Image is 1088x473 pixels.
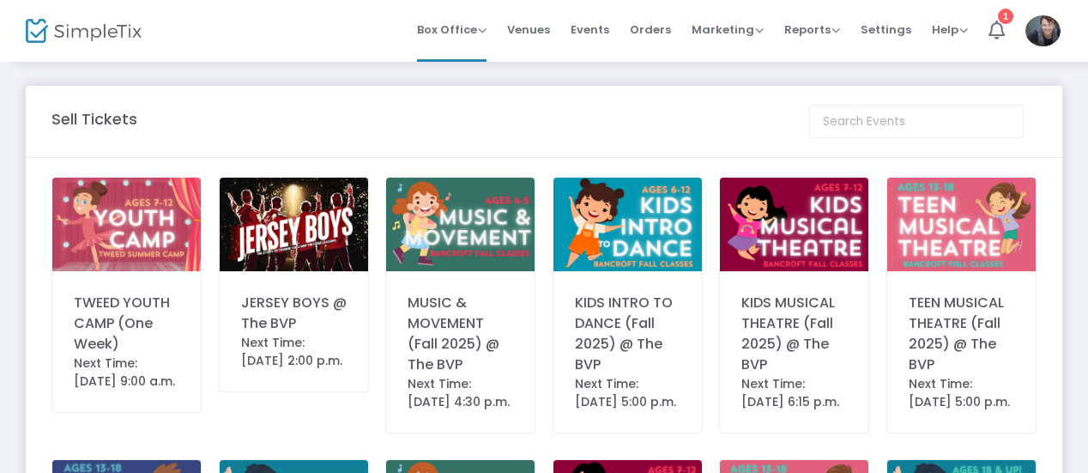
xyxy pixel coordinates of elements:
div: KIDS INTRO TO DANCE (Fall 2025) @ The BVP [575,293,680,375]
div: MUSIC & MOVEMENT (Fall 2025) @ The BVP [408,293,513,375]
div: Next Time: [DATE] 2:00 p.m. [241,334,347,370]
img: 63890698552596428618.png [553,178,702,271]
div: JERSEY BOYS @ The BVP [241,293,347,334]
div: Next Time: [DATE] 5:00 p.m. [575,375,680,411]
span: Venues [507,8,550,52]
img: 63890698826407377217.png [386,178,535,271]
div: Next Time: [DATE] 6:15 p.m. [741,375,847,411]
div: KIDS MUSICAL THEATRE (Fall 2025) @ The BVP [741,293,847,375]
div: Next Time: [DATE] 4:30 p.m. [408,375,513,411]
m-panel-title: Sell Tickets [51,107,137,130]
img: 63875005041076159614.png [52,178,201,271]
div: Next Time: [DATE] 5:00 p.m. [909,375,1014,411]
span: Settings [861,8,911,52]
span: Events [571,8,609,52]
div: TEEN MUSICAL THEATRE (Fall 2025) @ The BVP [909,293,1014,375]
div: 1 [998,9,1013,24]
span: Marketing [692,21,764,38]
span: Help [932,21,968,38]
span: Box Office [417,21,487,38]
input: Search Events [809,105,1024,138]
img: 6387205538855590882025SeasonGraphics-2.png [220,178,368,271]
span: Orders [630,8,671,52]
img: 63890698059024343919.png [720,178,868,271]
span: Reports [784,21,840,38]
img: 63890697455911094720.png [887,178,1036,271]
div: TWEED YOUTH CAMP (One Week) [74,293,179,355]
div: Next Time: [DATE] 9:00 a.m. [74,355,179,391]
